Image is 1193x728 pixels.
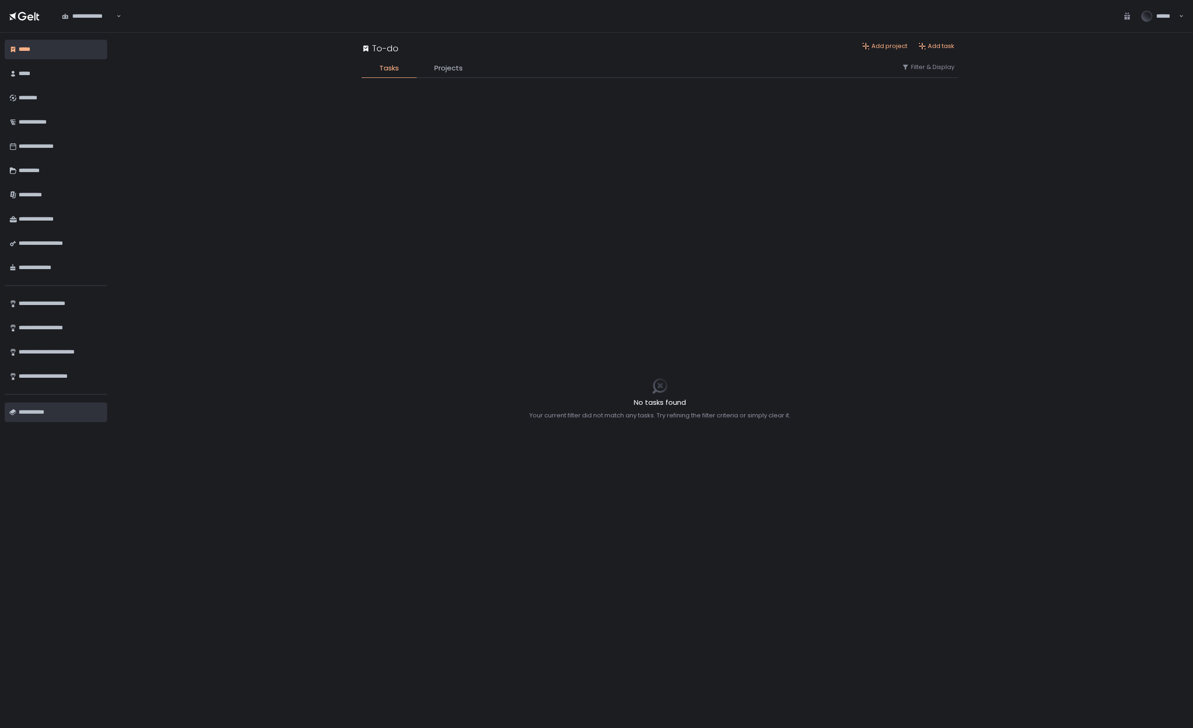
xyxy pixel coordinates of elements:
[434,63,463,74] span: Projects
[529,397,790,408] h2: No tasks found
[919,42,954,50] button: Add task
[862,42,907,50] button: Add project
[902,63,954,71] button: Filter & Display
[56,7,121,26] div: Search for option
[379,63,399,74] span: Tasks
[362,42,398,55] div: To-do
[115,12,116,21] input: Search for option
[529,411,790,420] div: Your current filter did not match any tasks. Try refining the filter criteria or simply clear it.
